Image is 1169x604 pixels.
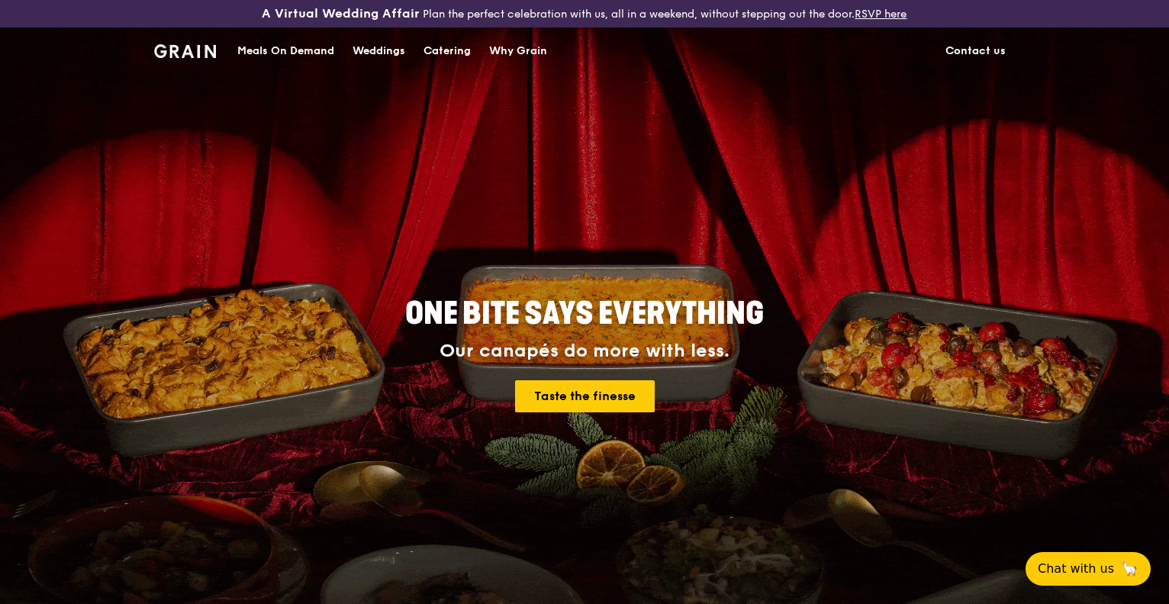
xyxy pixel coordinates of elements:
[1026,552,1151,586] button: Chat with us🦙
[154,44,216,58] img: Grain
[237,28,334,74] div: Meals On Demand
[1120,560,1138,578] span: 🦙
[489,28,547,74] div: Why Grain
[405,296,764,332] span: ONE BITE SAYS EVERYTHING
[414,28,480,74] a: Catering
[936,28,1015,74] a: Contact us
[855,8,907,21] a: RSVP here
[195,6,974,21] div: Plan the perfect celebration with us, all in a weekend, without stepping out the door.
[515,380,655,412] a: Taste the finesse
[262,6,420,21] h3: A Virtual Wedding Affair
[154,27,216,73] a: GrainGrain
[343,28,414,74] a: Weddings
[310,341,859,362] div: Our canapés do more with less.
[1038,560,1114,578] span: Chat with us
[480,28,556,74] a: Why Grain
[353,28,405,74] div: Weddings
[423,28,471,74] div: Catering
